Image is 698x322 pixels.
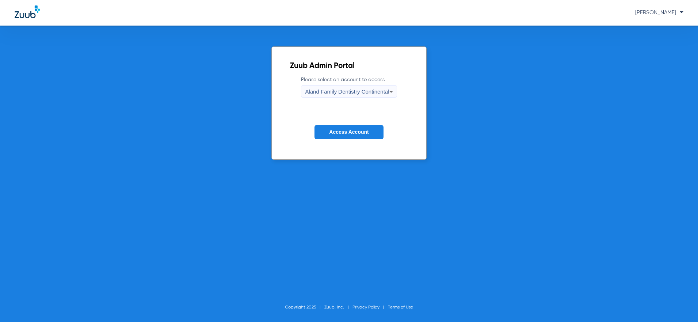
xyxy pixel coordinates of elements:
span: Aland Family Dentistry Continental [305,88,389,95]
button: Access Account [314,125,383,139]
img: Zuub Logo [15,5,40,18]
span: [PERSON_NAME] [635,10,683,15]
h2: Zuub Admin Portal [290,62,408,70]
a: Terms of Use [388,305,413,310]
li: Zuub, Inc. [324,304,352,311]
li: Copyright 2025 [285,304,324,311]
label: Please select an account to access [301,76,397,98]
a: Privacy Policy [352,305,379,310]
span: Access Account [329,129,369,135]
